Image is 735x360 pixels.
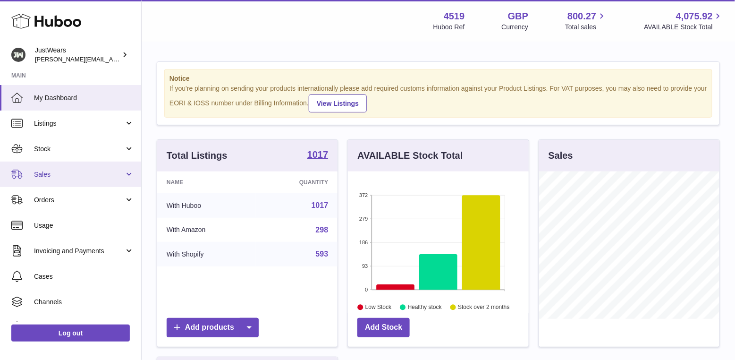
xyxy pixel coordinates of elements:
a: Add Stock [357,318,410,337]
div: JustWears [35,46,120,64]
div: Currency [502,23,529,32]
span: 800.27 [567,10,596,23]
th: Name [157,171,256,193]
span: Cases [34,272,134,281]
text: Healthy stock [408,304,442,310]
text: 0 [365,287,368,292]
a: Log out [11,325,130,342]
img: josh@just-wears.com [11,48,25,62]
a: Add products [167,318,259,337]
span: Listings [34,119,124,128]
text: 372 [359,192,368,198]
a: 1017 [312,201,329,209]
th: Quantity [256,171,338,193]
span: Invoicing and Payments [34,247,124,256]
text: 186 [359,240,368,245]
h3: AVAILABLE Stock Total [357,149,463,162]
a: 1017 [307,150,329,161]
h3: Sales [549,149,573,162]
strong: Notice [169,74,707,83]
span: [PERSON_NAME][EMAIL_ADDRESS][DOMAIN_NAME] [35,55,189,63]
span: Usage [34,221,134,230]
text: Low Stock [365,304,392,310]
a: 800.27 Total sales [565,10,607,32]
span: My Dashboard [34,94,134,103]
strong: 1017 [307,150,329,159]
strong: 4519 [444,10,465,23]
a: View Listings [309,94,367,112]
div: If you're planning on sending your products internationally please add required customs informati... [169,84,707,112]
span: Orders [34,196,124,205]
h3: Total Listings [167,149,228,162]
td: With Amazon [157,218,256,242]
text: 93 [363,263,368,269]
div: Huboo Ref [433,23,465,32]
span: 4,075.92 [676,10,713,23]
span: Total sales [565,23,607,32]
span: Channels [34,298,134,307]
text: 279 [359,216,368,222]
a: 593 [316,250,329,258]
a: 298 [316,226,329,234]
strong: GBP [508,10,528,23]
td: With Shopify [157,242,256,266]
text: Stock over 2 months [458,304,510,310]
span: Stock [34,145,124,154]
td: With Huboo [157,193,256,218]
a: 4,075.92 AVAILABLE Stock Total [644,10,724,32]
span: Sales [34,170,124,179]
span: AVAILABLE Stock Total [644,23,724,32]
